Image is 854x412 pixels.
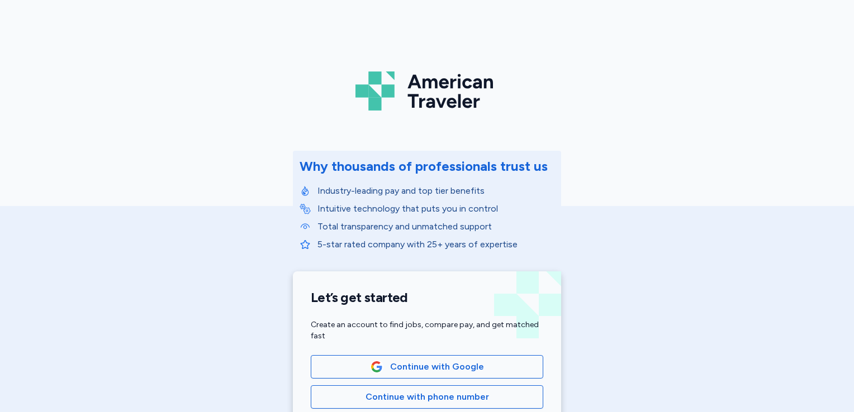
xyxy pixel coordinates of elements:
span: Continue with phone number [366,390,489,404]
span: Continue with Google [390,360,484,373]
img: Google Logo [371,361,383,373]
p: Total transparency and unmatched support [317,220,554,233]
h1: Let’s get started [311,289,543,306]
button: Google LogoContinue with Google [311,355,543,379]
div: Create an account to find jobs, compare pay, and get matched fast [311,319,543,342]
p: Intuitive technology that puts you in control [317,202,554,215]
img: Logo [355,67,499,115]
div: Why thousands of professionals trust us [300,157,548,175]
p: 5-star rated company with 25+ years of expertise [317,238,554,251]
p: Industry-leading pay and top tier benefits [317,184,554,198]
button: Continue with phone number [311,385,543,409]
